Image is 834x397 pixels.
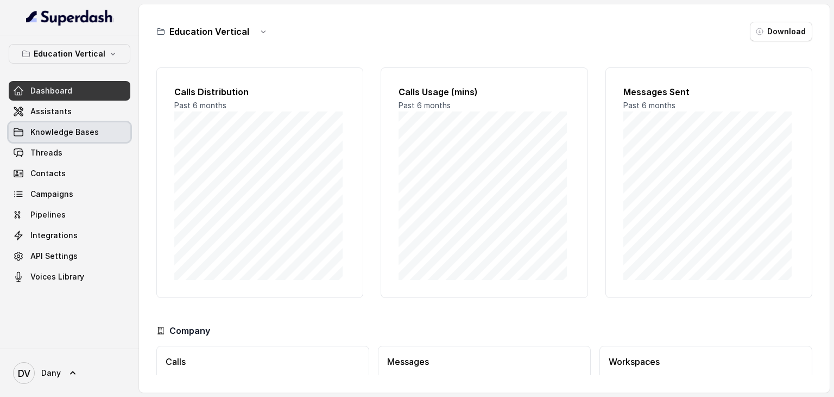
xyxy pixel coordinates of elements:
[9,184,130,204] a: Campaigns
[387,355,582,368] h3: Messages
[30,230,78,241] span: Integrations
[9,246,130,266] a: API Settings
[169,324,210,337] h3: Company
[26,9,113,26] img: light.svg
[9,81,130,101] a: Dashboard
[41,368,61,379] span: Dany
[18,368,30,379] text: DV
[750,22,812,41] button: Download
[166,355,360,368] h3: Calls
[30,251,78,262] span: API Settings
[30,168,66,179] span: Contacts
[9,102,130,121] a: Assistants
[174,85,345,98] h2: Calls Distribution
[9,358,130,388] a: Dany
[9,44,130,64] button: Education Vertical
[34,47,105,60] p: Education Vertical
[30,85,72,96] span: Dashboard
[30,271,84,282] span: Voices Library
[30,127,99,138] span: Knowledge Bases
[623,101,675,110] span: Past 6 months
[174,101,226,110] span: Past 6 months
[30,189,73,200] span: Campaigns
[609,355,803,368] h3: Workspaces
[169,25,249,38] h3: Education Vertical
[9,267,130,287] a: Voices Library
[30,147,62,158] span: Threads
[9,205,130,225] a: Pipelines
[30,106,72,117] span: Assistants
[9,122,130,142] a: Knowledge Bases
[399,101,451,110] span: Past 6 months
[9,164,130,183] a: Contacts
[399,85,570,98] h2: Calls Usage (mins)
[9,143,130,163] a: Threads
[623,85,794,98] h2: Messages Sent
[9,226,130,245] a: Integrations
[30,209,66,220] span: Pipelines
